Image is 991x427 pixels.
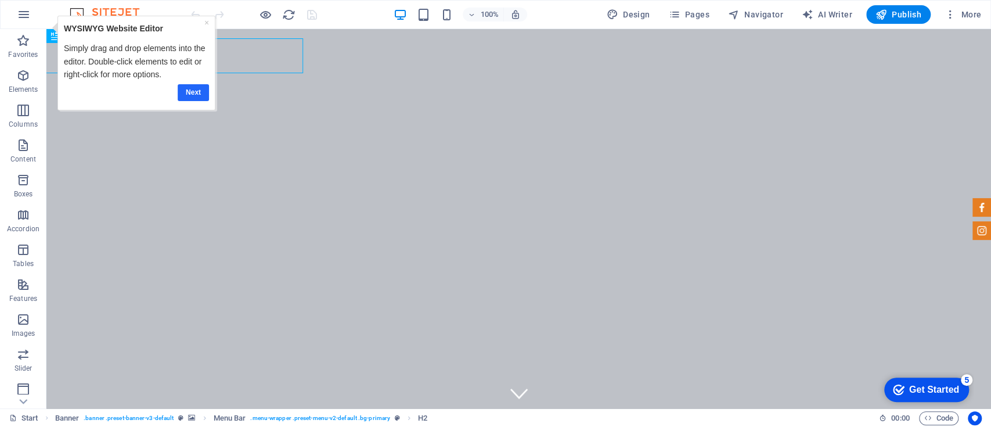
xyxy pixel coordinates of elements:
[9,85,38,94] p: Elements
[924,411,953,425] span: Code
[15,8,114,17] strong: WYSIWYG Website Editor
[282,8,296,21] button: reload
[607,9,650,20] span: Design
[14,189,33,199] p: Boxes
[919,411,958,425] button: Code
[178,415,183,421] i: This element is a customizable preset
[8,50,38,59] p: Favorites
[879,411,910,425] h6: Session time
[940,5,986,24] button: More
[668,9,709,20] span: Pages
[55,411,80,425] span: Click to select. Double-click to edit
[67,8,154,21] img: Editor Logo
[723,5,788,24] button: Navigator
[602,5,655,24] button: Design
[55,411,428,425] nav: breadcrumb
[802,9,852,20] span: AI Writer
[945,9,981,20] span: More
[7,224,39,234] p: Accordion
[214,411,246,425] span: Click to select. Double-click to edit
[480,8,499,21] h6: 100%
[9,120,38,129] p: Columns
[891,411,909,425] span: 00 00
[866,5,931,24] button: Publish
[15,26,160,65] p: Simply drag and drop elements into the editor. Double-click elements to edit or right-click for m...
[12,329,35,338] p: Images
[728,9,783,20] span: Navigator
[156,1,160,13] div: Close tooltip
[129,69,160,85] a: Next
[418,411,427,425] span: Click to select. Double-click to edit
[84,411,174,425] span: . banner .preset-banner-v3-default
[258,8,272,21] button: Click here to leave preview mode and continue editing
[188,415,195,421] i: This element contains a background
[899,414,901,422] span: :
[9,411,38,425] a: Click to cancel selection. Double-click to open Pages
[9,294,37,303] p: Features
[282,8,296,21] i: Reload page
[797,5,857,24] button: AI Writer
[15,364,33,373] p: Slider
[86,2,98,14] div: 5
[13,259,34,268] p: Tables
[395,415,400,421] i: This element is a customizable preset
[664,5,713,24] button: Pages
[875,9,921,20] span: Publish
[510,9,521,20] i: On resize automatically adjust zoom level to fit chosen device.
[9,6,94,30] div: Get Started 5 items remaining, 0% complete
[156,2,160,12] a: ×
[602,5,655,24] div: Design (Ctrl+Alt+Y)
[968,411,982,425] button: Usercentrics
[10,155,36,164] p: Content
[34,13,84,23] div: Get Started
[463,8,504,21] button: 100%
[250,411,390,425] span: . menu-wrapper .preset-menu-v2-default .bg-primary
